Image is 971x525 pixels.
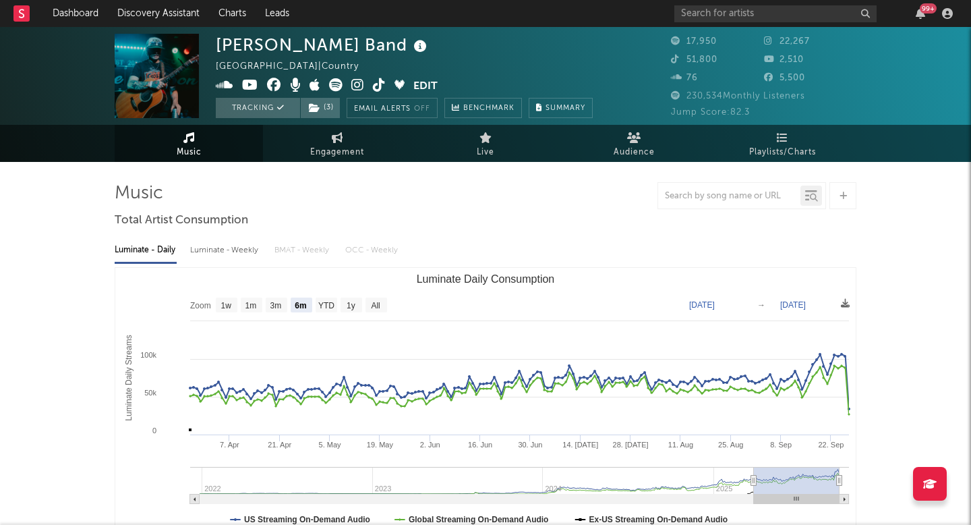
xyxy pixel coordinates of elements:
text: 30. Jun [518,441,542,449]
span: Jump Score: 82.3 [671,108,750,117]
div: [PERSON_NAME] Band [216,34,430,56]
text: 3m [270,301,282,310]
text: Luminate Daily Streams [124,335,134,420]
button: Summary [529,98,593,118]
span: 76 [671,74,698,82]
text: 0 [152,426,156,435]
text: Global Streaming On-Demand Audio [409,515,549,524]
button: (3) [301,98,340,118]
text: 1y [347,301,355,310]
span: ( 3 ) [300,98,341,118]
text: 14. [DATE] [562,441,598,449]
span: 22,267 [764,37,810,46]
div: 99 + [920,3,937,13]
text: US Streaming On-Demand Audio [244,515,370,524]
text: 1m [245,301,257,310]
span: 230,534 Monthly Listeners [671,92,805,101]
button: Edit [413,78,438,95]
text: → [757,300,765,310]
text: 16. Jun [468,441,492,449]
span: Engagement [310,144,364,161]
span: Playlists/Charts [749,144,816,161]
text: Ex-US Streaming On-Demand Audio [589,515,728,524]
text: 6m [295,301,306,310]
input: Search by song name or URL [658,191,800,202]
text: [DATE] [689,300,715,310]
span: 51,800 [671,55,717,64]
input: Search for artists [674,5,877,22]
span: Audience [614,144,655,161]
span: Summary [546,105,585,112]
button: Email AlertsOff [347,98,438,118]
text: 21. Apr [268,441,291,449]
span: 2,510 [764,55,804,64]
text: [DATE] [780,300,806,310]
a: Music [115,125,263,162]
button: Tracking [216,98,300,118]
text: 5. May [319,441,342,449]
span: 17,950 [671,37,717,46]
text: All [371,301,380,310]
span: Benchmark [463,101,514,117]
a: Engagement [263,125,411,162]
span: Total Artist Consumption [115,213,248,229]
button: 99+ [916,8,925,19]
div: [GEOGRAPHIC_DATA] | Country [216,59,374,75]
span: Live [477,144,494,161]
text: 22. Sep [818,441,844,449]
text: 8. Sep [770,441,792,449]
text: 19. May [367,441,394,449]
a: Live [411,125,560,162]
div: Luminate - Weekly [190,239,261,262]
text: 11. Aug [668,441,693,449]
text: 7. Apr [220,441,239,449]
text: YTD [318,301,334,310]
span: 5,500 [764,74,805,82]
text: 1w [221,301,232,310]
text: 25. Aug [718,441,743,449]
text: 50k [144,389,156,397]
text: 28. [DATE] [613,441,649,449]
text: 100k [140,351,156,359]
text: Zoom [190,301,211,310]
text: 2. Jun [420,441,440,449]
a: Audience [560,125,708,162]
text: Luminate Daily Consumption [417,273,555,285]
a: Benchmark [444,98,522,118]
a: Playlists/Charts [708,125,856,162]
div: Luminate - Daily [115,239,177,262]
span: Music [177,144,202,161]
em: Off [414,105,430,113]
